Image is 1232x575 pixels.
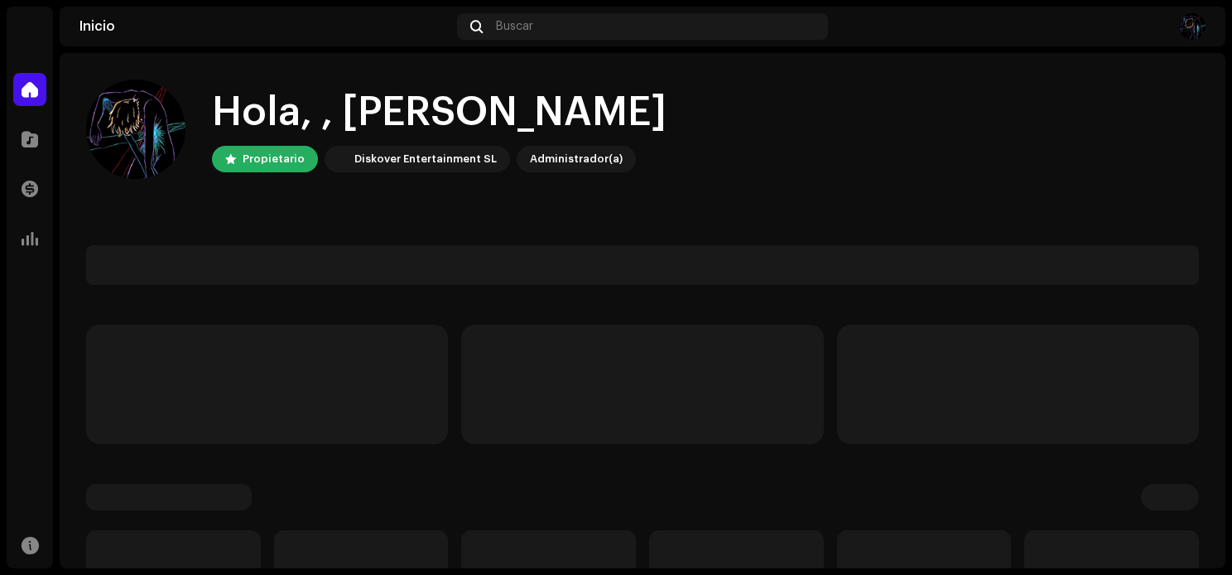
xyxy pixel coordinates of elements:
[212,86,667,139] div: Hola, , [PERSON_NAME]
[79,20,450,33] div: Inicio
[530,149,623,169] div: Administrador(a)
[1179,13,1206,40] img: 6f741980-3e94-4ad1-adb2-7c1b88d9bfc2
[86,80,185,179] img: 6f741980-3e94-4ad1-adb2-7c1b88d9bfc2
[354,149,497,169] div: Diskover Entertainment SL
[328,149,348,169] img: 297a105e-aa6c-4183-9ff4-27133c00f2e2
[243,149,305,169] div: Propietario
[496,20,533,33] span: Buscar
